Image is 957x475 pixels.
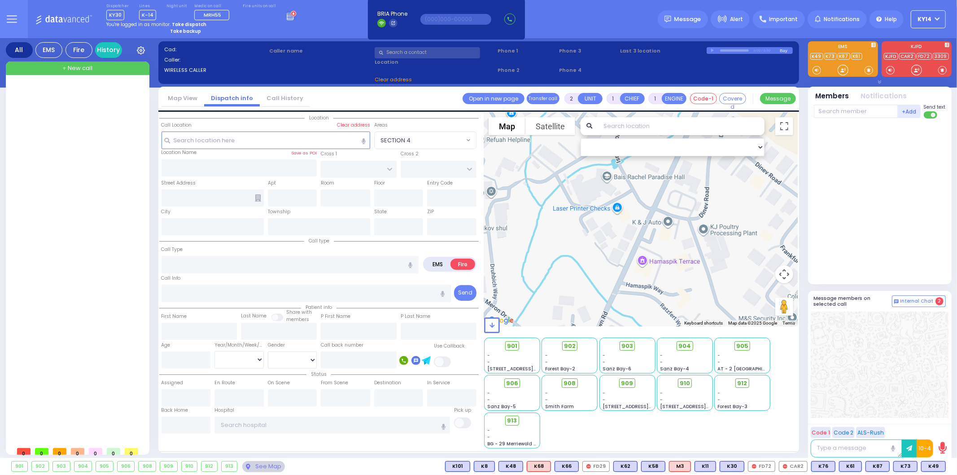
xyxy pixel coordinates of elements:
[445,461,470,472] div: K101
[66,42,92,58] div: Fire
[921,461,946,472] div: K49
[125,448,138,455] span: 0
[738,379,747,388] span: 912
[603,365,631,372] span: Sanz Bay-6
[304,237,334,244] span: Call type
[375,58,494,66] label: Location
[488,403,516,410] span: Sanz Bay-5
[489,117,525,135] button: Show street map
[603,352,605,359] span: -
[474,461,495,472] div: BLS
[527,93,559,104] button: Transfer call
[695,461,716,472] div: K11
[660,359,663,365] span: -
[498,47,556,55] span: Phone 1
[162,208,171,216] label: City
[917,53,932,60] a: FD72
[35,448,48,455] span: 0
[321,379,348,387] label: From Scene
[893,461,918,472] div: BLS
[12,462,27,471] div: 901
[164,66,267,74] label: WIRELESS CALLER
[214,407,234,414] label: Hospital
[555,461,579,472] div: BLS
[555,461,579,472] div: K66
[162,342,170,349] label: Age
[164,46,267,53] label: Cad:
[374,132,476,149] span: SECTION 4
[106,4,129,9] label: Dispatcher
[545,390,548,396] span: -
[780,47,793,54] div: Bay
[719,93,746,104] button: Covered
[35,42,62,58] div: EMS
[811,427,831,438] button: Code 1
[162,132,370,149] input: Search location here
[832,427,855,438] button: Code 2
[718,396,721,403] span: -
[660,352,663,359] span: -
[374,180,385,187] label: Floor
[488,390,490,396] span: -
[89,448,102,455] span: 0
[162,313,187,320] label: First Name
[814,295,892,307] h5: Message members on selected call
[375,76,412,83] span: Clear address
[545,359,548,365] span: -
[882,44,952,51] label: KJFD
[401,150,419,158] label: Cross 2
[375,47,480,58] input: Search a contact
[182,462,197,471] div: 910
[162,379,184,387] label: Assigned
[35,13,95,25] img: Logo
[527,461,551,472] div: ALS
[660,365,689,372] span: Sanz Bay-4
[162,246,183,253] label: Call Type
[924,110,938,119] label: Turn off text
[824,53,837,60] a: K73
[427,180,453,187] label: Entry Code
[427,379,450,387] label: In Service
[865,461,890,472] div: BLS
[603,396,605,403] span: -
[445,461,470,472] div: BLS
[488,352,490,359] span: -
[660,396,663,403] span: -
[268,208,290,216] label: Township
[933,53,949,60] a: 3309
[621,342,633,351] span: 903
[17,448,31,455] span: 0
[286,316,309,323] span: members
[96,462,113,471] div: 905
[32,462,49,471] div: 902
[892,295,946,307] button: Internal Chat 2
[598,117,764,135] input: Search location
[488,359,490,365] span: -
[337,122,370,129] label: Clear address
[736,342,748,351] span: 905
[427,208,434,216] label: ZIP
[374,208,387,216] label: State
[545,396,548,403] span: -
[53,462,70,471] div: 903
[775,298,793,316] button: Drag Pegman onto the map to open Street View
[374,122,388,129] label: Areas
[935,297,944,305] span: 2
[488,440,538,447] span: BG - 29 Merriewold S.
[718,390,721,396] span: -
[603,390,605,396] span: -
[380,136,411,145] span: SECTION 4
[641,461,665,472] div: K58
[222,462,237,471] div: 913
[641,461,665,472] div: BLS
[139,462,156,471] div: 908
[420,14,491,25] input: (000)000-00000
[900,298,934,304] span: Internal Chat
[899,53,916,60] a: CAR2
[775,117,793,135] button: Toggle fullscreen view
[106,21,170,28] span: You're logged in as monitor.
[172,21,206,28] strong: Take dispatch
[660,390,663,396] span: -
[718,365,784,372] span: AT - 2 [GEOGRAPHIC_DATA]
[924,104,946,110] span: Send text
